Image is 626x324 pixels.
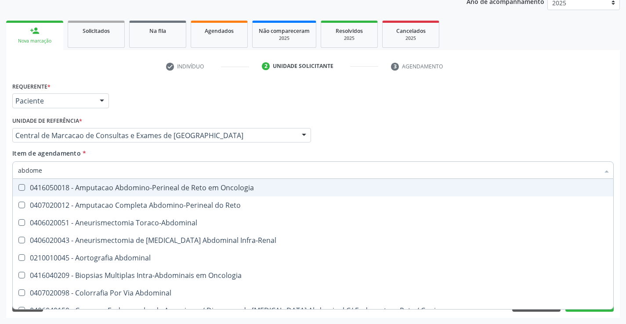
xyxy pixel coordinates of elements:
input: Buscar por procedimentos [18,161,599,179]
label: Unidade de referência [12,114,82,128]
span: Resolvidos [336,27,363,35]
div: Unidade solicitante [273,62,333,70]
div: 0416050018 - Amputacao Abdomino-Perineal de Reto em Oncologia [18,184,608,191]
span: Item de agendamento [12,149,81,157]
span: Na fila [149,27,166,35]
span: Agendados [205,27,234,35]
label: Requerente [12,80,51,93]
span: Paciente [15,96,91,105]
span: Solicitados [83,27,110,35]
div: 2 [262,62,270,70]
div: 0407020012 - Amputacao Completa Abdomino-Perineal do Reto [18,202,608,209]
div: Nova marcação [12,38,57,44]
div: 0416040209 - Biopsias Multiplas Intra-Abdominais em Oncologia [18,272,608,279]
div: 2025 [259,35,310,42]
div: 0406040150 - Correcao Endovascular de Aneurisma / Disseccao da [MEDICAL_DATA] Abdominal C/ Endopr... [18,307,608,314]
div: 2025 [389,35,433,42]
span: Cancelados [396,27,426,35]
div: 0406020043 - Aneurismectomia de [MEDICAL_DATA] Abdominal Infra-Renal [18,237,608,244]
div: person_add [30,26,40,36]
span: Central de Marcacao de Consultas e Exames de [GEOGRAPHIC_DATA] [15,131,293,140]
div: 0210010045 - Aortografia Abdominal [18,254,608,261]
div: 2025 [327,35,371,42]
div: 0406020051 - Aneurismectomia Toraco-Abdominal [18,219,608,226]
span: Não compareceram [259,27,310,35]
div: 0407020098 - Colorrafia Por Via Abdominal [18,289,608,296]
